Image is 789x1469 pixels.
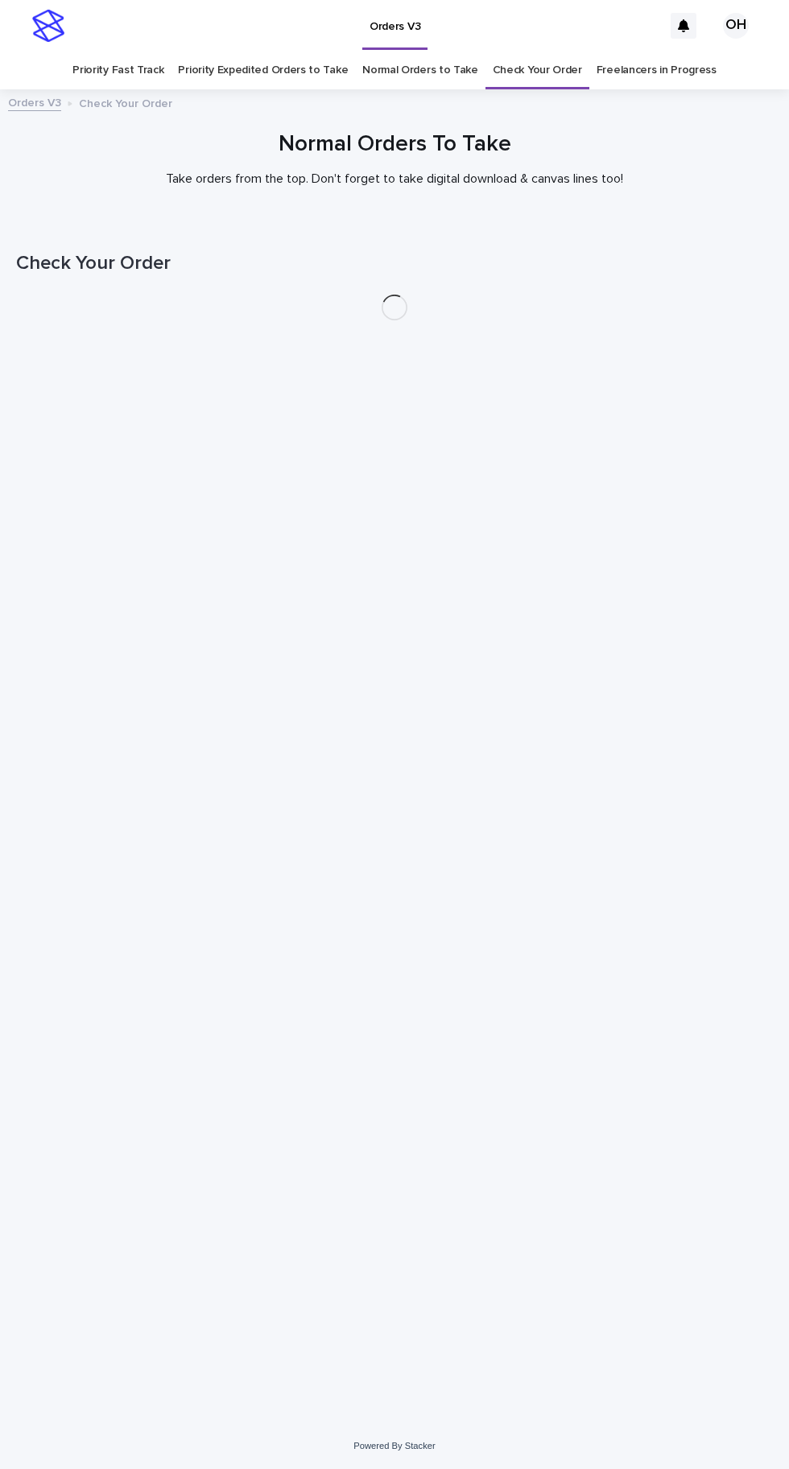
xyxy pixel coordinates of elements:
[32,10,64,42] img: stacker-logo-s-only.png
[72,52,163,89] a: Priority Fast Track
[723,13,749,39] div: OH
[79,93,172,111] p: Check Your Order
[353,1441,435,1450] a: Powered By Stacker
[493,52,582,89] a: Check Your Order
[8,93,61,111] a: Orders V3
[72,171,717,187] p: Take orders from the top. Don't forget to take digital download & canvas lines too!
[16,252,773,275] h1: Check Your Order
[597,52,717,89] a: Freelancers in Progress
[16,131,773,159] h1: Normal Orders To Take
[178,52,348,89] a: Priority Expedited Orders to Take
[362,52,478,89] a: Normal Orders to Take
